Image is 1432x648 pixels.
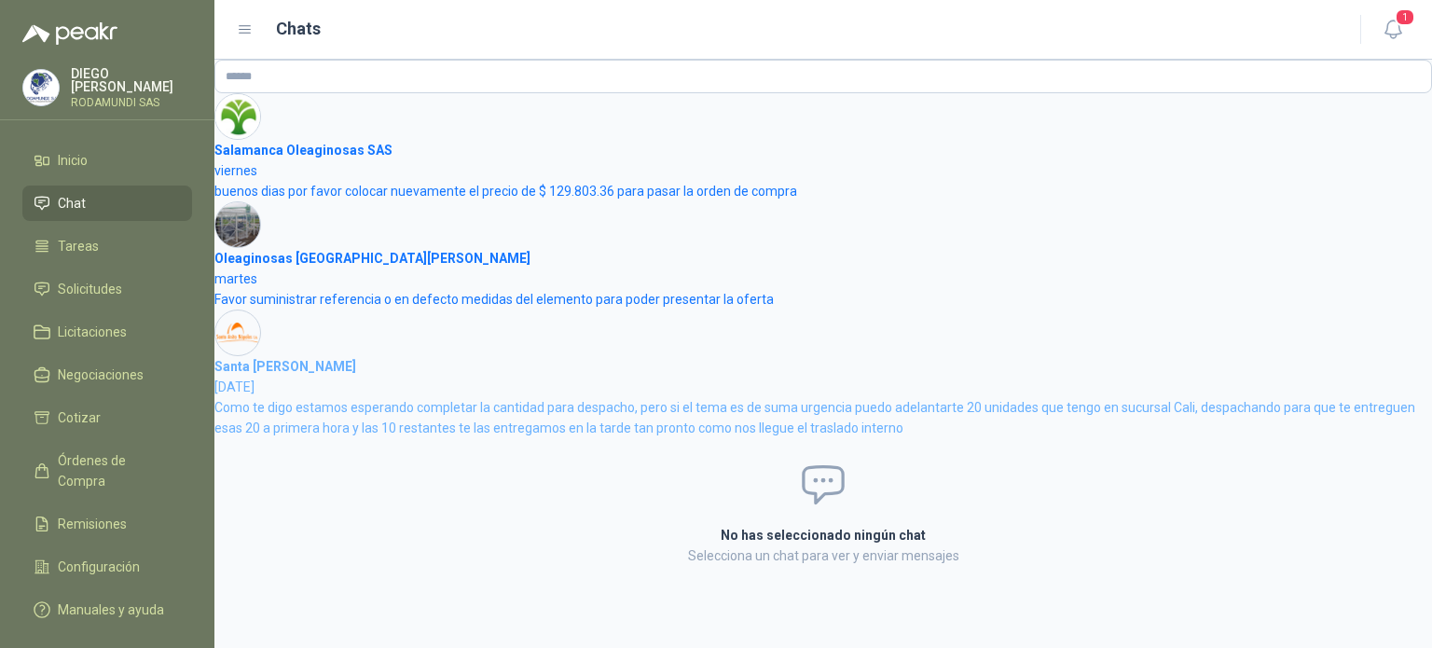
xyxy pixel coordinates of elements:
a: Company LogoOleaginosas [GEOGRAPHIC_DATA][PERSON_NAME]martesFavor suministrar referencia o en def... [214,201,1432,310]
a: Remisiones [22,506,192,542]
span: Manuales y ayuda [58,600,164,620]
img: Company Logo [215,310,260,355]
a: Cotizar [22,400,192,435]
p: RODAMUNDI SAS [71,97,192,108]
a: Company LogoSalamanca Oleaginosas SASviernesbuenos dias por favor colocar nuevamente el precio de... [214,93,1432,201]
span: Como te digo estamos esperando completar la cantidad para despacho, pero si el tema es de suma ur... [214,400,1415,435]
img: Company Logo [215,202,260,247]
img: Logo peakr [22,22,117,45]
a: Licitaciones [22,314,192,350]
h4: Oleaginosas [GEOGRAPHIC_DATA][PERSON_NAME] [214,248,1432,269]
img: Company Logo [23,70,59,105]
a: Inicio [22,143,192,178]
a: Solicitudes [22,271,192,307]
a: Negociaciones [22,357,192,393]
img: Company Logo [215,94,260,139]
span: Chat [58,193,86,214]
p: Selecciona un chat para ver y enviar mensajes [498,545,1149,566]
h2: No has seleccionado ningún chat [498,525,1149,545]
a: Manuales y ayuda [22,592,192,627]
a: Company LogoSanta [PERSON_NAME][DATE]Como te digo estamos esperando completar la cantidad para de... [214,310,1432,438]
span: Favor suministrar referencia o en defecto medidas del elemento para poder presentar la oferta [214,292,774,307]
span: viernes [214,163,257,178]
a: Configuración [22,549,192,585]
p: DIEGO [PERSON_NAME] [71,67,192,93]
span: buenos dias por favor colocar nuevamente el precio de $ 129.803.36 para pasar la orden de compra [214,184,797,199]
span: Tareas [58,236,99,256]
h4: Salamanca Oleaginosas SAS [214,140,1432,160]
span: Órdenes de Compra [58,450,174,491]
span: [DATE] [214,379,255,394]
span: Cotizar [58,407,101,428]
span: Inicio [58,150,88,171]
h1: Chats [276,16,321,42]
a: Chat [22,186,192,221]
span: martes [214,271,257,286]
span: Solicitudes [58,279,122,299]
span: Negociaciones [58,365,144,385]
span: Configuración [58,557,140,577]
h4: Santa [PERSON_NAME] [214,356,1432,377]
span: Remisiones [58,514,127,534]
span: Licitaciones [58,322,127,342]
button: 1 [1376,13,1410,47]
a: Tareas [22,228,192,264]
span: 1 [1395,8,1415,26]
a: Órdenes de Compra [22,443,192,499]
